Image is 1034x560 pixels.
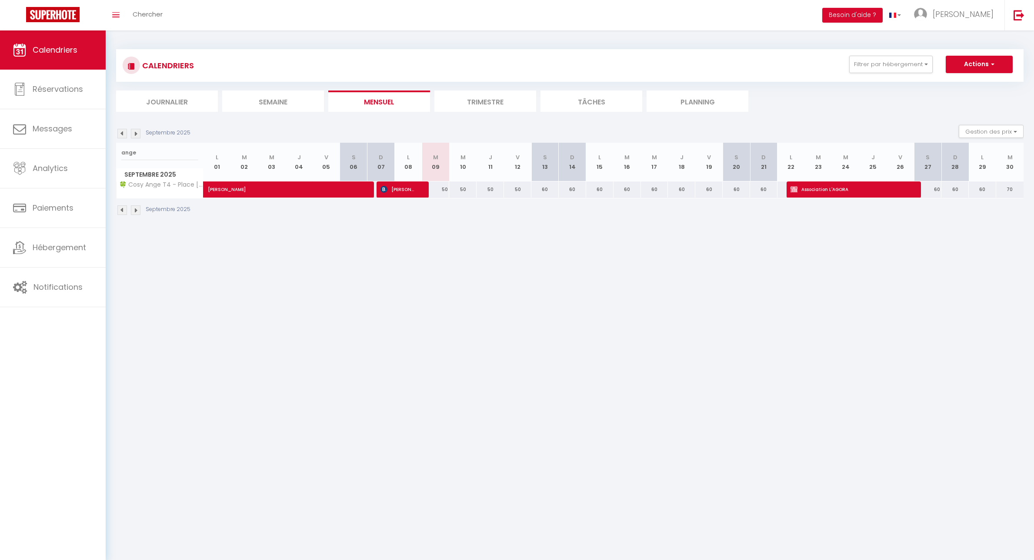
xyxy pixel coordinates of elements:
span: Septembre 2025 [117,168,203,181]
th: 06 [340,143,367,181]
abbr: L [598,153,601,161]
th: 24 [832,143,860,181]
div: 50 [504,181,531,198]
th: 08 [395,143,422,181]
span: Calendriers [33,44,77,55]
th: 21 [750,143,777,181]
abbr: J [871,153,875,161]
th: 04 [285,143,313,181]
div: 50 [449,181,477,198]
li: Planning [647,91,748,112]
div: 60 [914,181,941,198]
th: 30 [996,143,1024,181]
span: Paiements [33,202,73,213]
h3: CALENDRIERS [140,56,194,75]
th: 11 [477,143,504,181]
li: Trimestre [434,91,536,112]
div: 60 [559,181,586,198]
th: 25 [860,143,887,181]
li: Mensuel [328,91,430,112]
div: 60 [969,181,996,198]
th: 26 [887,143,914,181]
th: 16 [614,143,641,181]
p: Septembre 2025 [146,205,190,214]
button: Actions [946,56,1013,73]
div: 60 [723,181,750,198]
button: Filtrer par hébergement [849,56,933,73]
th: 02 [230,143,258,181]
th: 13 [531,143,559,181]
input: Rechercher un logement... [121,145,198,161]
div: 60 [614,181,641,198]
th: 15 [586,143,614,181]
abbr: L [216,153,218,161]
span: Réservations [33,84,83,94]
abbr: M [816,153,821,161]
img: Super Booking [26,7,80,22]
button: Besoin d'aide ? [822,8,883,23]
abbr: M [269,153,274,161]
img: logout [1014,10,1024,20]
button: Gestion des prix [959,125,1024,138]
span: Chercher [133,10,163,19]
th: 28 [941,143,969,181]
th: 20 [723,143,750,181]
div: 60 [941,181,969,198]
span: [PERSON_NAME] [933,9,994,20]
abbr: S [926,153,930,161]
span: Notifications [33,282,83,292]
abbr: D [570,153,574,161]
div: 50 [422,181,450,198]
abbr: D [953,153,957,161]
abbr: M [433,153,438,161]
abbr: S [543,153,547,161]
abbr: M [624,153,630,161]
p: Septembre 2025 [146,129,190,137]
th: 22 [777,143,805,181]
abbr: M [460,153,466,161]
abbr: J [297,153,301,161]
div: 60 [668,181,695,198]
th: 09 [422,143,450,181]
div: 60 [586,181,614,198]
span: [PERSON_NAME] [208,177,328,193]
abbr: M [1007,153,1013,161]
abbr: S [352,153,356,161]
abbr: M [843,153,848,161]
th: 10 [449,143,477,181]
th: 18 [668,143,695,181]
abbr: V [324,153,328,161]
div: 60 [641,181,668,198]
abbr: L [790,153,792,161]
span: Hébergement [33,242,86,253]
abbr: V [898,153,902,161]
div: 60 [695,181,723,198]
abbr: M [652,153,657,161]
th: 29 [969,143,996,181]
span: Messages [33,123,72,134]
abbr: J [680,153,684,161]
span: Analytics [33,163,68,174]
abbr: S [734,153,738,161]
abbr: V [516,153,520,161]
a: [PERSON_NAME] [203,181,231,198]
div: 50 [477,181,504,198]
th: 27 [914,143,941,181]
th: 23 [805,143,832,181]
span: [PERSON_NAME] [380,181,417,198]
li: Tâches [540,91,642,112]
span: Association L'AGORA [791,181,909,198]
th: 01 [203,143,231,181]
th: 05 [313,143,340,181]
th: 07 [367,143,395,181]
th: 19 [695,143,723,181]
div: 60 [750,181,777,198]
div: 70 [996,181,1024,198]
li: Journalier [116,91,218,112]
li: Semaine [222,91,324,112]
abbr: L [407,153,410,161]
th: 17 [641,143,668,181]
th: 03 [258,143,285,181]
th: 14 [559,143,586,181]
abbr: D [761,153,766,161]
